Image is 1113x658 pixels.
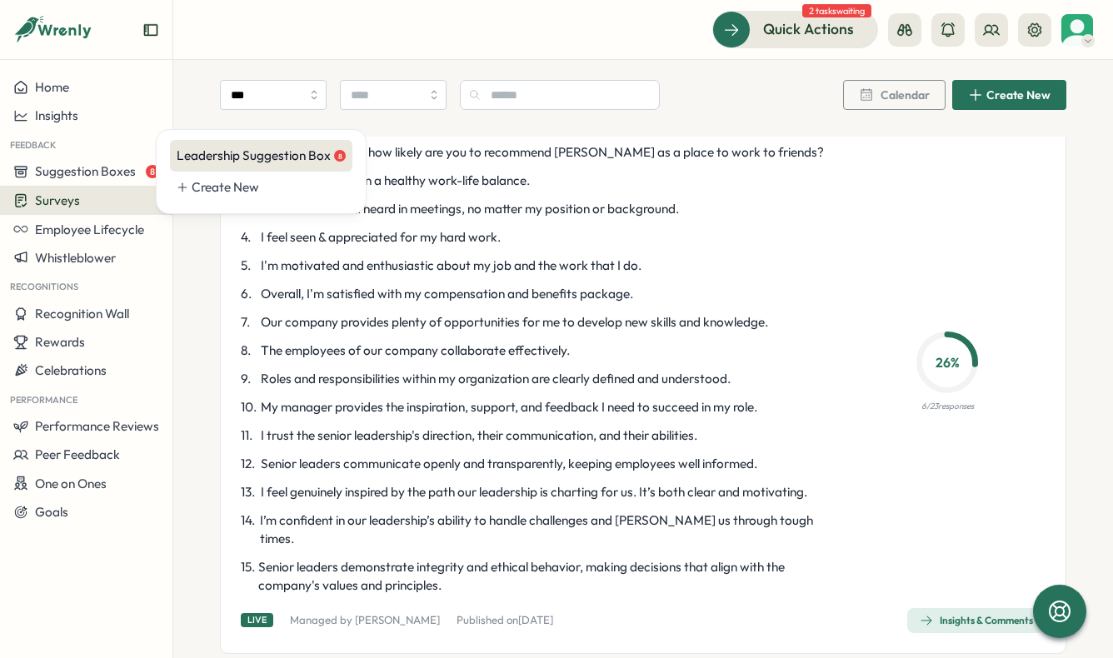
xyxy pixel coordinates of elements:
[261,200,679,218] span: I feel included and heard in meetings, no matter my position or background.
[35,504,68,520] span: Goals
[921,400,974,413] p: 6 / 23 responses
[241,370,257,388] span: 9 .
[241,426,257,445] span: 11 .
[334,150,346,162] span: 8
[920,614,1033,627] div: Insights & Comments
[35,418,159,434] span: Performance Reviews
[241,228,257,247] span: 4 .
[35,306,129,322] span: Recognition Wall
[35,362,107,378] span: Celebrations
[35,222,144,237] span: Employee Lifecycle
[241,483,257,501] span: 13 .
[261,341,570,360] span: The employees of our company collaborate effectively.
[241,341,257,360] span: 8 .
[763,18,854,40] span: Quick Actions
[170,172,352,203] a: Create New
[261,285,633,303] span: Overall, I'm satisfied with my compensation and benefits package.
[261,143,824,162] span: On a scale of 0-10, how likely are you to recommend [PERSON_NAME] as a place to work to friends?
[802,4,871,17] span: 2 tasks waiting
[241,285,257,303] span: 6 .
[712,11,878,47] button: Quick Actions
[35,446,120,462] span: Peer Feedback
[241,257,257,275] span: 5 .
[261,455,757,473] span: Senior leaders communicate openly and transparently, keeping employees well informed.
[241,313,257,331] span: 7 .
[260,511,829,548] span: I’m confident in our leadership’s ability to handle challenges and [PERSON_NAME] us through tough...
[355,613,440,626] a: [PERSON_NAME]
[35,163,136,179] span: Suggestion Boxes
[952,80,1066,110] button: Create New
[457,613,553,628] p: Published on
[35,79,69,95] span: Home
[261,483,807,501] span: I feel genuinely inspired by the path our leadership is charting for us. It’s both clear and moti...
[170,140,352,172] a: Leadership Suggestion Box8
[261,257,641,275] span: I'm motivated and enthusiastic about my job and the work that I do.
[241,558,255,595] span: 15 .
[261,370,731,388] span: Roles and responsibilities within my organization are clearly defined and understood.
[241,613,273,627] div: Live
[261,313,768,331] span: Our company provides plenty of opportunities for me to develop new skills and knowledge.
[177,147,346,165] div: Leadership Suggestion Box
[35,250,116,266] span: Whistleblower
[192,178,346,197] div: Create New
[146,165,159,178] span: 8
[35,476,107,491] span: One on Ones
[518,613,553,626] span: [DATE]
[241,398,257,416] span: 10 .
[986,89,1051,101] span: Create New
[881,89,930,101] span: Calendar
[142,22,159,38] button: Expand sidebar
[241,455,257,473] span: 12 .
[241,511,257,548] span: 14 .
[907,608,1046,633] button: Insights & Comments
[921,352,973,373] p: 26 %
[843,80,946,110] button: Calendar
[261,426,697,445] span: I trust the senior leadership's direction, their communication, and their abilities.
[258,558,830,595] span: Senior leaders demonstrate integrity and ethical behavior, making decisions that align with the c...
[35,192,80,208] span: Surveys
[290,613,440,628] p: Managed by
[35,107,78,123] span: Insights
[261,172,530,190] span: I'm able to maintain a healthy work-life balance.
[261,228,501,247] span: I feel seen & appreciated for my hard work.
[1061,14,1093,46] img: April
[35,334,85,350] span: Rewards
[261,398,757,416] span: My manager provides the inspiration, support, and feedback I need to succeed in my role.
